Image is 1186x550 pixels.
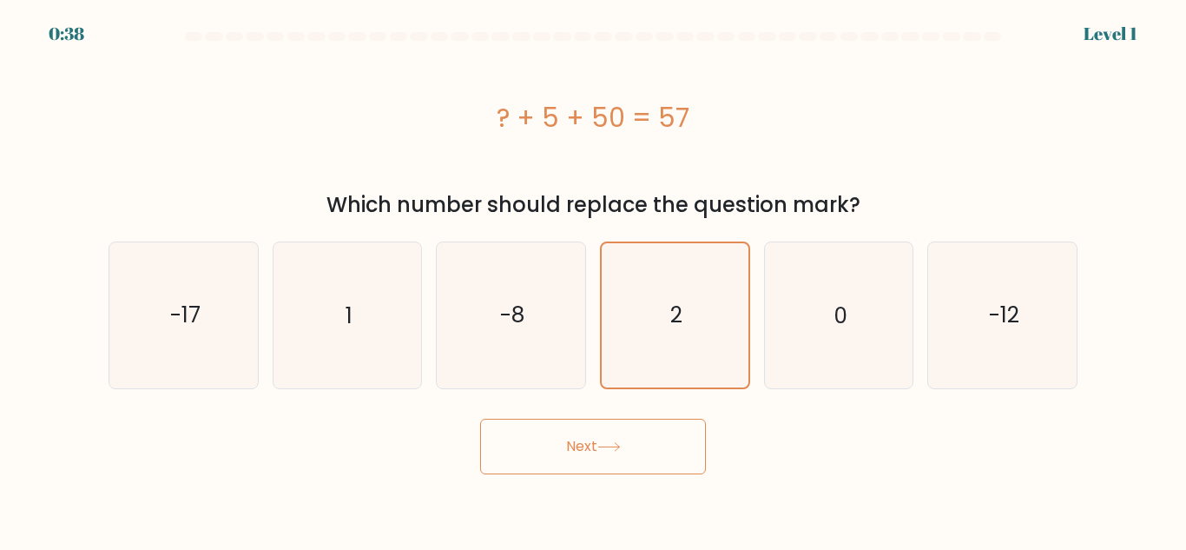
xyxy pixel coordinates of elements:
[346,300,353,330] text: 1
[109,98,1077,137] div: ? + 5 + 50 = 57
[989,300,1019,330] text: -12
[1084,21,1137,47] div: Level 1
[833,300,847,330] text: 0
[500,300,524,330] text: -8
[169,300,200,330] text: -17
[670,300,682,330] text: 2
[480,419,706,474] button: Next
[49,21,84,47] div: 0:38
[119,189,1067,221] div: Which number should replace the question mark?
